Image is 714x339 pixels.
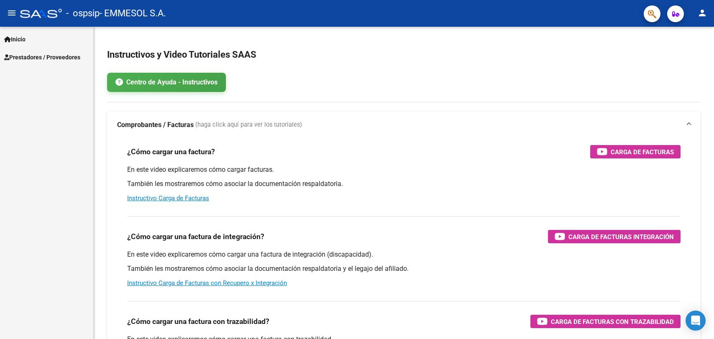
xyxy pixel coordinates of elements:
mat-icon: menu [7,8,17,18]
div: Open Intercom Messenger [686,311,706,331]
span: Carga de Facturas con Trazabilidad [551,316,674,327]
button: Carga de Facturas con Trazabilidad [530,315,681,328]
h2: Instructivos y Video Tutoriales SAAS [107,47,701,63]
p: También les mostraremos cómo asociar la documentación respaldatoria. [127,179,681,189]
strong: Comprobantes / Facturas [117,120,194,130]
mat-expansion-panel-header: Comprobantes / Facturas (haga click aquí para ver los tutoriales) [107,112,701,138]
h3: ¿Cómo cargar una factura de integración? [127,231,264,242]
p: En este video explicaremos cómo cargar facturas. [127,165,681,174]
span: Prestadores / Proveedores [4,53,80,62]
h3: ¿Cómo cargar una factura con trazabilidad? [127,316,269,327]
span: - ospsip [66,4,100,23]
p: En este video explicaremos cómo cargar una factura de integración (discapacidad). [127,250,681,259]
span: (haga click aquí para ver los tutoriales) [195,120,302,130]
span: Carga de Facturas Integración [568,232,674,242]
button: Carga de Facturas [590,145,681,158]
a: Instructivo Carga de Facturas [127,194,209,202]
span: Carga de Facturas [611,147,674,157]
span: Inicio [4,35,26,44]
p: También les mostraremos cómo asociar la documentación respaldatoria y el legajo del afiliado. [127,264,681,273]
span: - EMMESOL S.A. [100,4,166,23]
a: Centro de Ayuda - Instructivos [107,73,226,92]
h3: ¿Cómo cargar una factura? [127,146,215,158]
a: Instructivo Carga de Facturas con Recupero x Integración [127,279,287,287]
button: Carga de Facturas Integración [548,230,681,243]
mat-icon: person [697,8,707,18]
